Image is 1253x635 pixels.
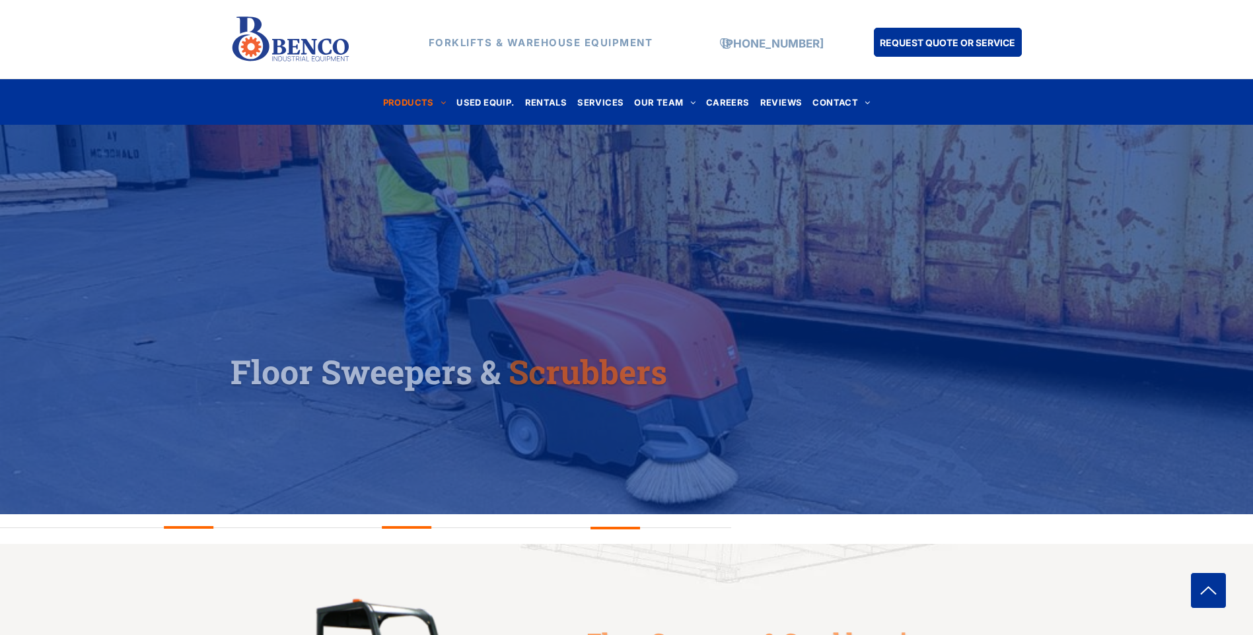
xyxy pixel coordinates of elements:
[807,93,875,111] a: CONTACT
[231,350,472,393] span: Floor Sweepers
[378,93,452,111] a: PRODUCTS
[572,93,629,111] a: SERVICES
[429,36,653,49] strong: FORKLIFTS & WAREHOUSE EQUIPMENT
[755,93,808,111] a: REVIEWS
[520,93,573,111] a: RENTALS
[480,350,501,393] span: &
[509,350,667,393] span: Scrubbers
[701,93,755,111] a: CAREERS
[880,30,1015,55] span: REQUEST QUOTE OR SERVICE
[629,93,701,111] a: OUR TEAM
[722,37,824,50] a: [PHONE_NUMBER]
[874,28,1022,57] a: REQUEST QUOTE OR SERVICE
[451,93,519,111] a: USED EQUIP.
